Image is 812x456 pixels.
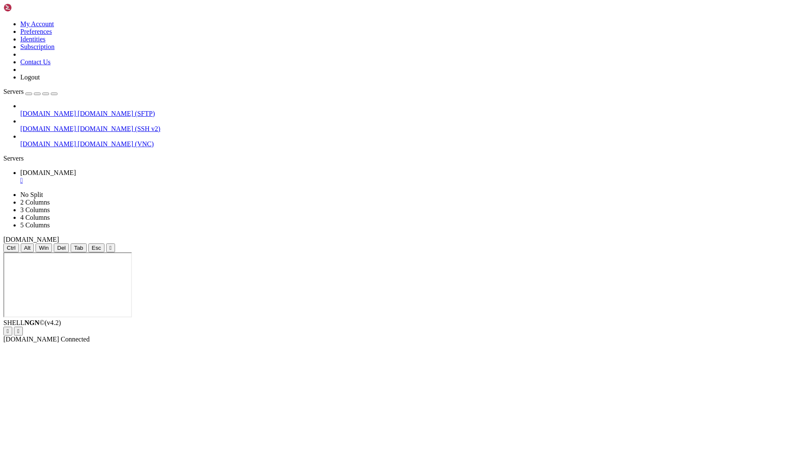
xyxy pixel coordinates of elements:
a: [DOMAIN_NAME] [DOMAIN_NAME] (SFTP) [20,110,809,117]
span: Connected [61,336,90,343]
a: [DOMAIN_NAME] [DOMAIN_NAME] (VNC) [20,140,809,148]
span: [DOMAIN_NAME] [20,169,76,176]
a: 5 Columns [20,221,50,229]
span: SHELL © [3,319,61,326]
div:  [110,245,112,251]
span: [DOMAIN_NAME] [20,125,76,132]
div:  [17,328,19,334]
a: Subscription [20,43,55,50]
button: Esc [88,243,104,252]
button:  [14,327,23,336]
a: My Account [20,20,54,27]
span: Servers [3,88,24,95]
button:  [3,327,12,336]
li: [DOMAIN_NAME] [DOMAIN_NAME] (SFTP) [20,102,809,117]
a: Servers [3,88,58,95]
button: Del [54,243,69,252]
div: Servers [3,155,809,162]
a: Identities [20,35,46,43]
span: Del [57,245,66,251]
span: [DOMAIN_NAME] [20,140,76,147]
span: [DOMAIN_NAME] [3,336,59,343]
span: Win [39,245,49,251]
button: Alt [21,243,34,252]
b: NGN [25,319,40,326]
a: 3 Columns [20,206,50,213]
div:  [7,328,9,334]
a: 4 Columns [20,214,50,221]
a: Preferences [20,28,52,35]
a:  [20,177,809,184]
button:  [106,243,115,252]
span: [DOMAIN_NAME] [20,110,76,117]
span: 4.2.0 [45,319,61,326]
span: Ctrl [7,245,16,251]
a: No Split [20,191,43,198]
a: Logout [20,74,40,81]
a: h.ycloud.info [20,169,809,184]
span: [DOMAIN_NAME] (SSH v2) [78,125,161,132]
span: Tab [74,245,83,251]
a: Contact Us [20,58,51,66]
button: Ctrl [3,243,19,252]
li: [DOMAIN_NAME] [DOMAIN_NAME] (VNC) [20,133,809,148]
span: Alt [24,245,31,251]
span: [DOMAIN_NAME] (VNC) [78,140,154,147]
img: Shellngn [3,3,52,12]
a: [DOMAIN_NAME] [DOMAIN_NAME] (SSH v2) [20,125,809,133]
span: [DOMAIN_NAME] [3,236,59,243]
button: Win [36,243,52,252]
span: Esc [92,245,101,251]
span: [DOMAIN_NAME] (SFTP) [78,110,155,117]
button: Tab [71,243,87,252]
li: [DOMAIN_NAME] [DOMAIN_NAME] (SSH v2) [20,117,809,133]
a: 2 Columns [20,199,50,206]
